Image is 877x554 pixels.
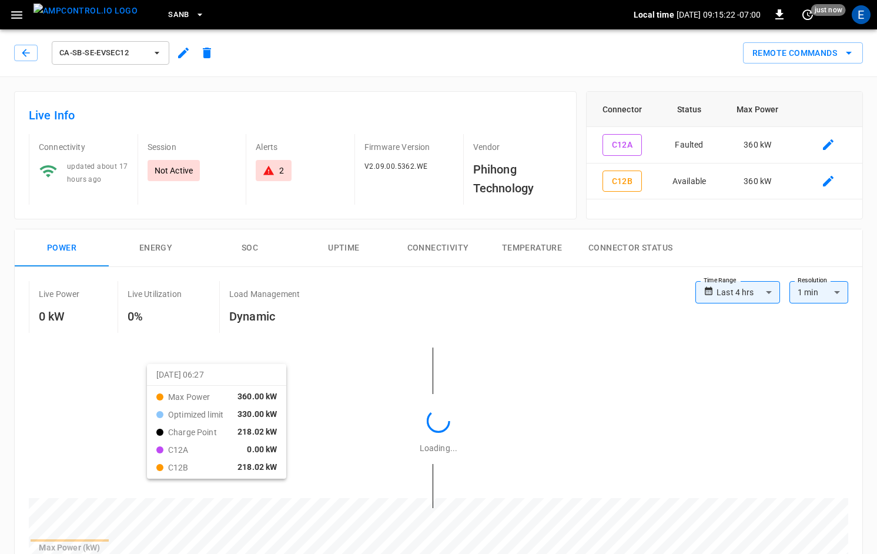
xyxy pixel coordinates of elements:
[602,134,642,156] button: C12A
[364,162,427,171] span: V2.09.00.5362.WE
[29,106,562,125] h6: Live Info
[798,5,817,24] button: set refresh interval
[39,141,128,153] p: Connectivity
[256,141,345,153] p: Alerts
[163,4,209,26] button: SanB
[229,288,300,300] p: Load Management
[789,281,848,303] div: 1 min
[743,42,863,64] div: remote commands options
[59,46,146,60] span: ca-sb-se-evseC12
[658,163,721,200] td: Available
[229,307,300,326] h6: Dynamic
[473,160,563,198] h6: Phihong Technology
[109,229,203,267] button: Energy
[39,288,80,300] p: Live Power
[148,141,237,153] p: Session
[128,288,182,300] p: Live Utilization
[579,229,682,267] button: Connector Status
[602,171,642,192] button: C12B
[811,4,846,16] span: just now
[364,141,454,153] p: Firmware Version
[473,141,563,153] p: Vendor
[798,276,827,285] label: Resolution
[67,162,128,183] span: updated about 17 hours ago
[677,9,761,21] p: [DATE] 09:15:22 -07:00
[391,229,485,267] button: Connectivity
[852,5,871,24] div: profile-icon
[587,92,862,199] table: connector table
[297,229,391,267] button: Uptime
[704,276,737,285] label: Time Range
[128,307,182,326] h6: 0%
[485,229,579,267] button: Temperature
[717,281,780,303] div: Last 4 hrs
[279,165,284,176] div: 2
[721,127,794,163] td: 360 kW
[39,307,80,326] h6: 0 kW
[15,229,109,267] button: Power
[721,163,794,200] td: 360 kW
[168,8,189,22] span: SanB
[721,92,794,127] th: Max Power
[420,443,457,453] span: Loading...
[658,127,721,163] td: Faulted
[34,4,138,18] img: ampcontrol.io logo
[203,229,297,267] button: SOC
[52,41,169,65] button: ca-sb-se-evseC12
[587,92,657,127] th: Connector
[155,165,193,176] p: Not Active
[658,92,721,127] th: Status
[634,9,674,21] p: Local time
[743,42,863,64] button: Remote Commands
